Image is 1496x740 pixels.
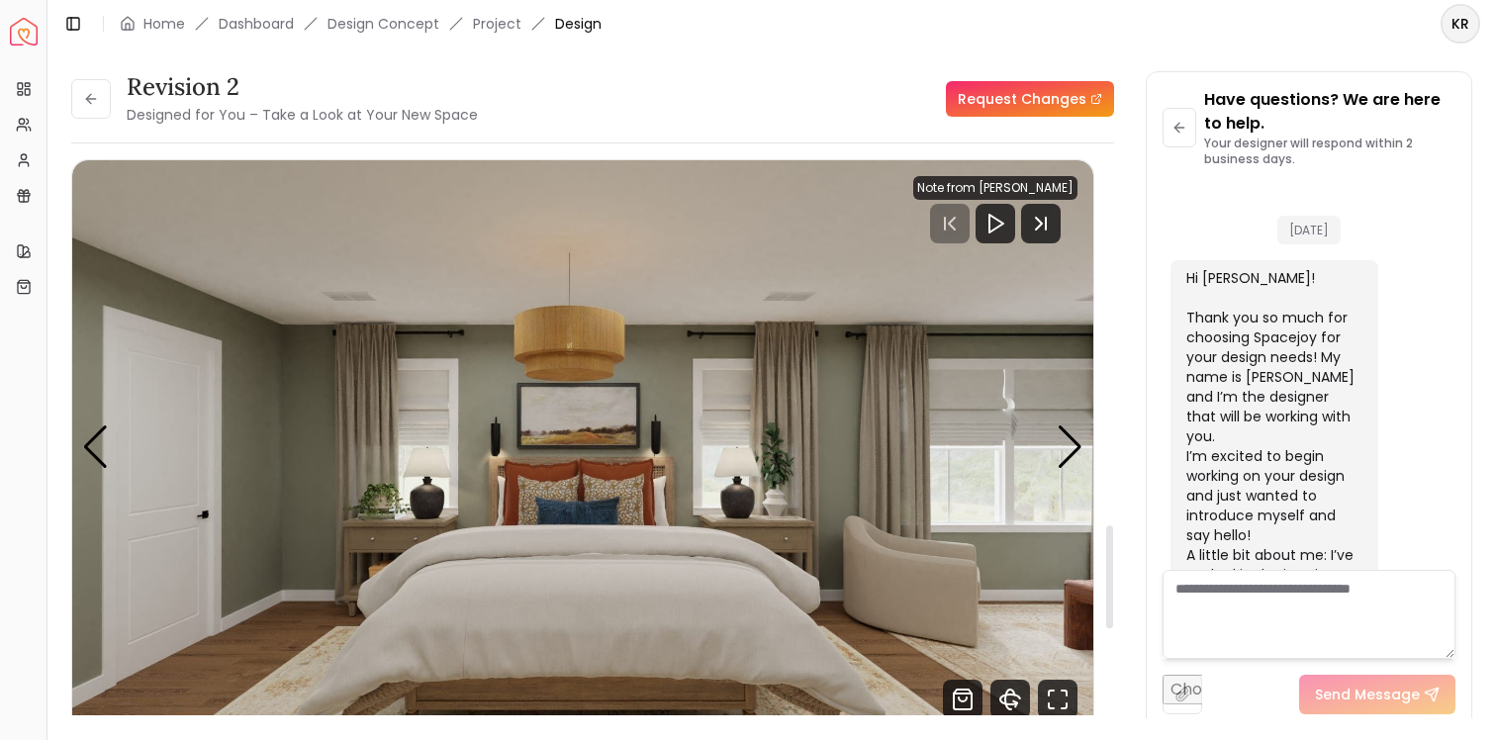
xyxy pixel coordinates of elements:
span: [DATE] [1277,216,1341,244]
span: Design [555,14,602,34]
div: Carousel [72,160,1093,735]
a: Spacejoy [10,18,38,46]
nav: breadcrumb [120,14,602,34]
a: Dashboard [219,14,294,34]
h3: Revision 2 [127,71,478,103]
div: Note from [PERSON_NAME] [913,176,1077,200]
p: Have questions? We are here to help. [1204,88,1455,136]
svg: Fullscreen [1038,680,1077,719]
small: Designed for You – Take a Look at Your New Space [127,105,478,125]
li: Design Concept [327,14,439,34]
img: Spacejoy Logo [10,18,38,46]
a: Project [473,14,521,34]
span: KR [1443,6,1478,42]
a: Request Changes [946,81,1114,117]
button: KR [1441,4,1480,44]
a: Home [143,14,185,34]
div: Next slide [1057,425,1083,469]
svg: 360 View [990,680,1030,719]
div: 1 / 4 [72,160,1093,735]
svg: Play [983,212,1007,235]
p: Your designer will respond within 2 business days. [1204,136,1455,167]
svg: Next Track [1021,204,1061,243]
div: Previous slide [82,425,109,469]
img: Design Render 1 [72,160,1093,735]
svg: Shop Products from this design [943,680,982,719]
